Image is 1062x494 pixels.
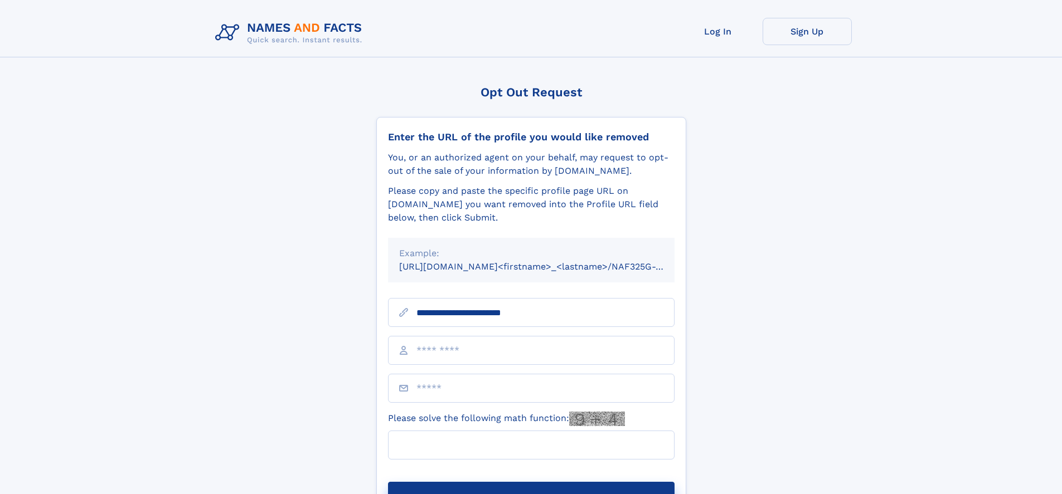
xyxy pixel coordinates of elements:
div: You, or an authorized agent on your behalf, may request to opt-out of the sale of your informatio... [388,151,675,178]
a: Sign Up [763,18,852,45]
img: Logo Names and Facts [211,18,371,48]
div: Opt Out Request [376,85,686,99]
label: Please solve the following math function: [388,412,625,426]
div: Please copy and paste the specific profile page URL on [DOMAIN_NAME] you want removed into the Pr... [388,184,675,224]
div: Enter the URL of the profile you would like removed [388,131,675,143]
div: Example: [399,247,663,260]
a: Log In [673,18,763,45]
small: [URL][DOMAIN_NAME]<firstname>_<lastname>/NAF325G-xxxxxxxx [399,261,696,272]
